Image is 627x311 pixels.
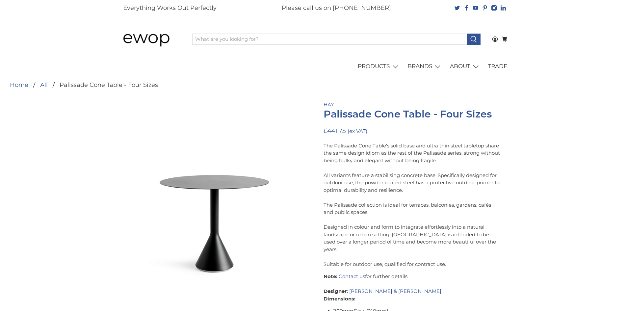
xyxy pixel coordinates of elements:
p: Everything Works Out Perfectly [123,4,217,13]
nav: breadcrumbs [10,82,158,88]
li: Palissade Cone Table - Four Sizes [48,82,158,88]
a: Home [10,82,28,88]
span: for further details. [365,273,408,279]
a: [PERSON_NAME] & [PERSON_NAME] [349,288,441,294]
span: £441.75 [324,127,346,135]
a: PRODUCTS [354,57,404,76]
h1: Palissade Cone Table - Four Sizes [324,109,501,120]
a: All [40,82,48,88]
a: TRADE [484,57,511,76]
strong: Designer: [324,288,348,294]
p: The Palissade Cone Table's solid base and ultra thin steel tabletop share the same design idiom a... [324,142,501,268]
a: HAY [324,101,334,108]
input: What are you looking for? [192,34,467,45]
a: Contact us [339,273,365,279]
strong: Note: [324,273,337,279]
small: (ex VAT) [348,128,367,134]
p: Please call us on [PHONE_NUMBER] [282,4,391,13]
a: Palissade Cone Table - Four Sizes [126,101,304,279]
a: ABOUT [446,57,484,76]
strong: Dimensions: [324,296,355,302]
nav: main navigation [116,57,511,76]
a: BRANDS [404,57,446,76]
